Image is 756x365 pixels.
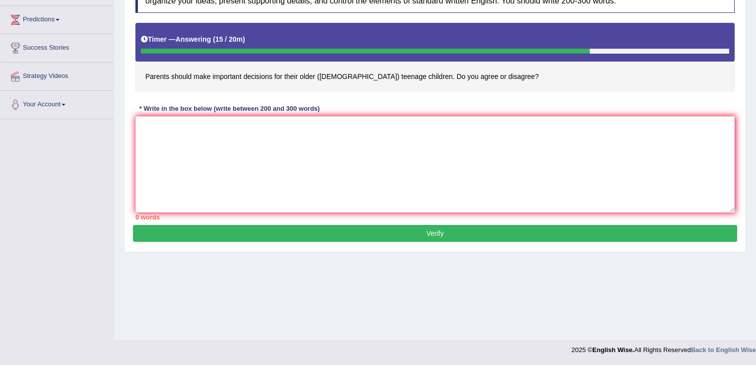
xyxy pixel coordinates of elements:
[0,63,114,87] a: Strategy Videos
[176,35,211,43] b: Answering
[571,340,756,355] div: 2025 © All Rights Reserved
[691,346,756,354] a: Back to English Wise
[133,225,737,242] button: Verify
[213,35,215,43] b: (
[215,35,243,43] b: 15 / 20m
[135,213,735,222] div: 0 words
[141,36,245,43] h5: Timer —
[592,346,634,354] strong: English Wise.
[0,34,114,59] a: Success Stories
[0,6,114,31] a: Predictions
[135,104,323,113] div: * Write in the box below (write between 200 and 300 words)
[243,35,245,43] b: )
[0,91,114,116] a: Your Account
